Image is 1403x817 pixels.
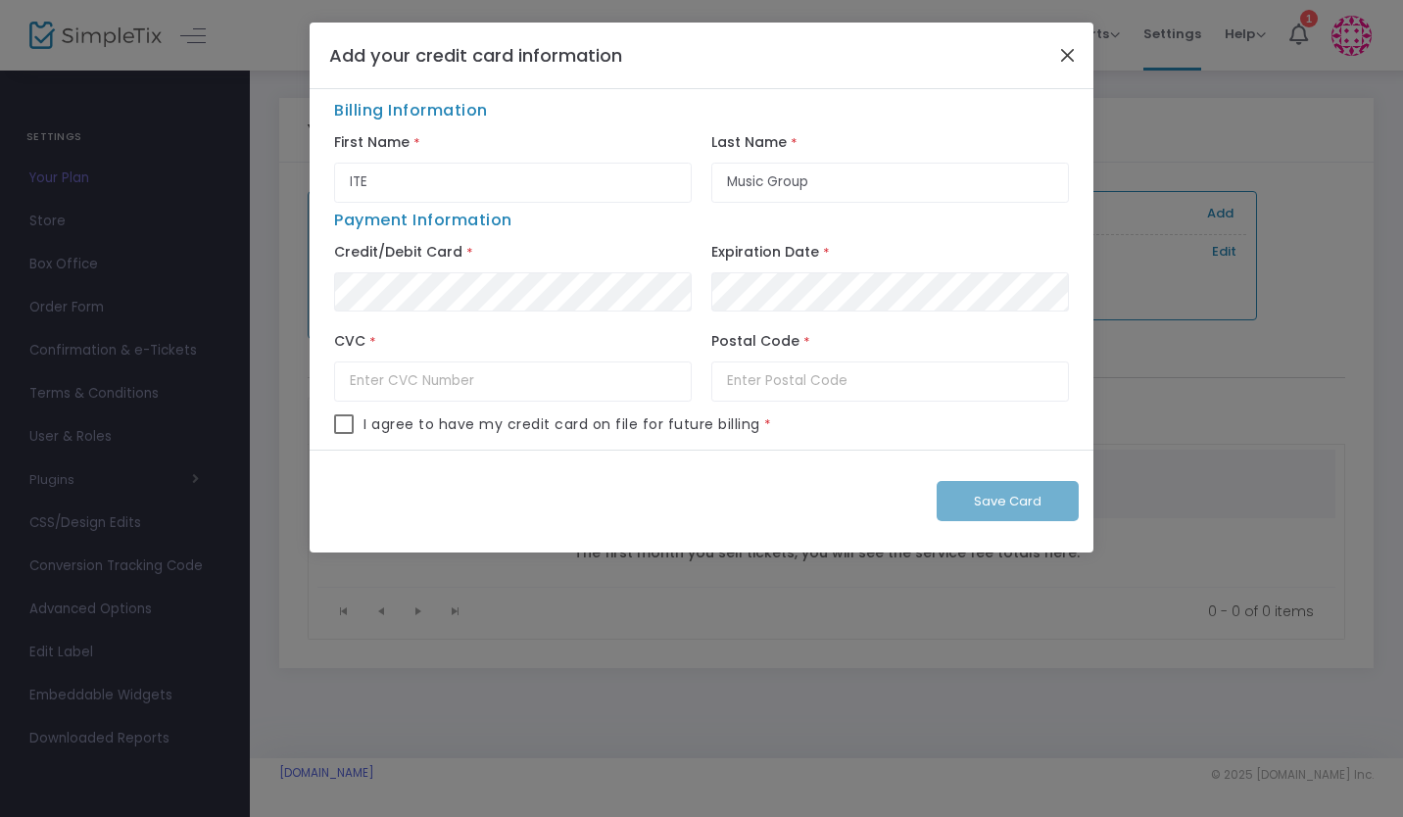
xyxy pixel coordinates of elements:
[334,328,365,356] label: CVC
[332,463,630,540] iframe: reCAPTCHA
[334,361,692,402] input: Enter CVC Number
[711,129,787,157] label: Last Name
[334,163,692,203] input: First Name
[334,239,462,266] label: Credit/Debit Card
[711,163,1069,203] input: Last Name
[1055,42,1081,68] button: Close
[711,328,799,356] label: Postal Code
[324,99,1079,129] span: Billing Information
[711,239,819,266] label: Expiration Date
[334,129,410,157] label: First Name
[711,361,1069,402] input: Enter Postal Code
[363,414,760,435] span: I agree to have my credit card on file for future billing
[329,42,622,69] h4: Add your credit card information
[334,209,512,231] span: Payment Information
